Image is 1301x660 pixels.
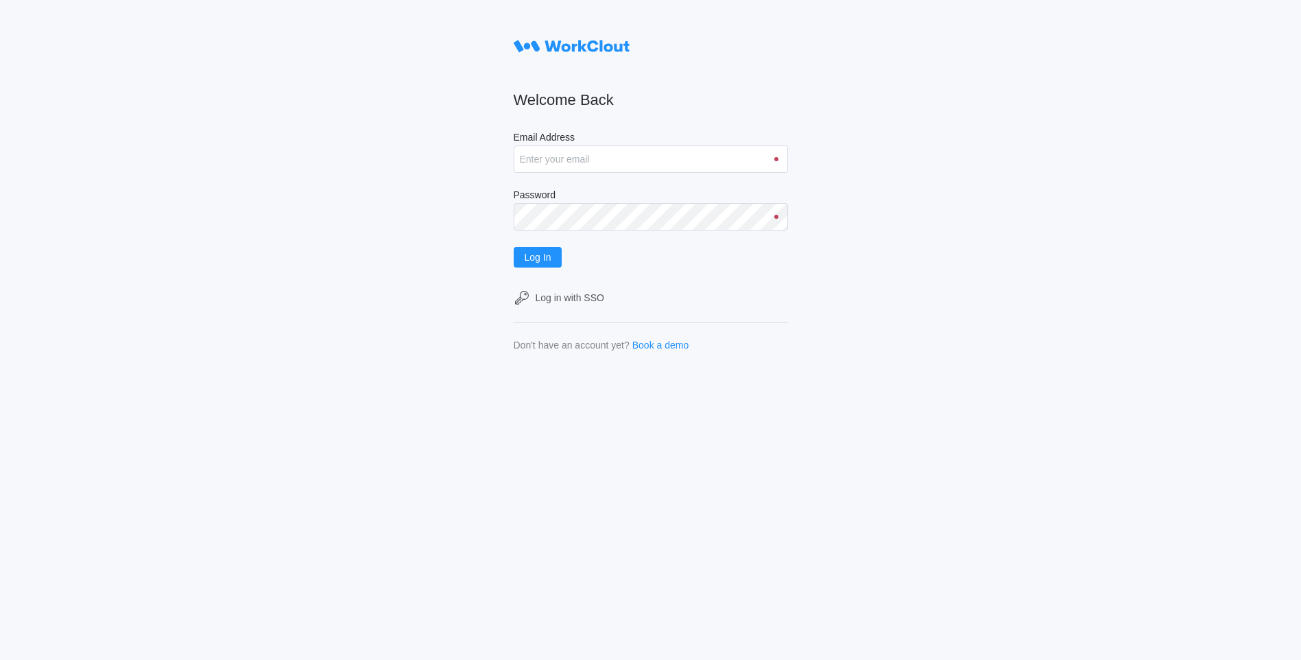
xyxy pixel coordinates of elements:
span: Log In [525,252,551,262]
a: Book a demo [632,340,689,351]
input: Enter your email [514,145,788,173]
label: Password [514,189,788,203]
h2: Welcome Back [514,91,788,110]
a: Log in with SSO [514,290,788,306]
div: Log in with SSO [536,292,604,303]
button: Log In [514,247,562,268]
label: Email Address [514,132,788,145]
div: Don't have an account yet? [514,340,630,351]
